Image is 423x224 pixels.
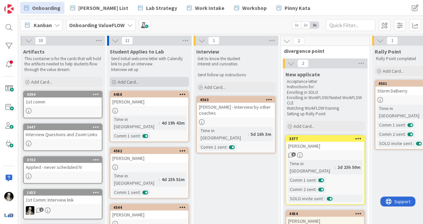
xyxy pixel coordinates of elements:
[110,148,188,163] div: 4582[PERSON_NAME]
[110,91,189,142] a: 4458[PERSON_NAME]Time in [GEOGRAPHIC_DATA]:4d 19h 42mComm 1 sent:
[159,119,160,127] span: :
[335,164,336,171] span: :
[113,149,188,153] div: 4582
[288,176,316,184] div: Comm 1 sent
[316,186,317,193] span: :
[26,206,34,215] img: WS
[288,186,316,193] div: Comm 2 sent
[110,154,188,163] div: [PERSON_NAME]
[413,140,414,147] span: :
[204,84,225,90] span: Add Card...
[195,4,224,12] span: Work Intake
[24,97,102,106] div: 1st comm
[112,132,140,139] div: Comm 1 sent
[301,22,310,28] span: 2x
[23,124,102,151] a: 3647Interview Questions and Zoom Links
[23,48,45,55] span: Artifacts
[183,2,228,14] a: Work Intake
[24,206,102,215] div: WS
[289,211,364,216] div: 4454
[405,121,406,129] span: :
[24,163,102,171] div: Applied - never scheduled IV
[377,121,405,129] div: Comm 1 sent
[24,92,102,97] div: 4394
[23,91,102,118] a: 43941st comm
[286,136,364,142] div: 3377
[4,4,14,14] img: Visit kanbanzone.com
[288,160,335,174] div: Time in [GEOGRAPHIC_DATA]
[78,4,128,12] span: [PERSON_NAME] List
[23,189,102,219] a: 16531st Comm: Interview linkWS
[4,210,14,220] img: avatar
[287,106,364,111] p: Watching WorkFLOW training
[310,22,319,28] span: 3x
[160,176,186,183] div: 4d 23h 51m
[198,56,274,61] p: Get to know the student
[324,195,325,202] span: :
[113,92,188,97] div: 4458
[24,157,102,171] div: 3702Applied - never scheduled IV
[287,111,364,117] p: Setting up Rally Point
[34,21,52,29] span: Kanban
[286,135,365,205] a: 3377[PERSON_NAME]Time in [GEOGRAPHIC_DATA]:2d 23h 50mComm 1 sent:Comm 2 sent:SOLO invite sent:
[110,148,188,154] div: 4582
[284,48,362,54] span: divergence point
[249,131,273,138] div: 5d 16h 3m
[23,156,102,184] a: 3702Applied - never scheduled IV
[24,157,102,163] div: 3702
[110,92,188,106] div: 4458[PERSON_NAME]
[248,131,249,138] span: :
[27,158,102,162] div: 3702
[286,71,320,78] span: New applicate
[198,72,274,78] p: Send follow up instructions
[140,189,141,196] span: :
[146,4,177,12] span: Lab Strategy
[69,22,125,28] b: Onboarding ValueFLOW
[24,196,102,204] div: 1st Comm: Interview link
[387,37,398,45] span: 1
[112,189,140,196] div: Comm 1 sent
[230,2,271,14] a: Workshop
[110,92,188,97] div: 4458
[326,19,375,31] input: Quick Filter...
[4,192,14,201] img: WS
[140,132,141,139] span: :
[20,2,64,14] a: Onboarding
[196,96,276,153] a: 4563[PERSON_NAME] - Interview by other coachesTime in [GEOGRAPHIC_DATA]:5d 16h 3mComm 1 sent:
[375,48,401,55] span: Rally Point
[377,140,413,147] div: SOLO invite sent
[273,2,314,14] a: Pinny Kata
[110,48,164,55] span: Student Applies to Lab
[27,125,102,130] div: 3647
[113,205,188,210] div: 4544
[112,172,159,187] div: Time in [GEOGRAPHIC_DATA]
[200,97,275,102] div: 4563
[292,22,301,28] span: 1x
[134,2,181,14] a: Lab Strategy
[159,176,160,183] span: :
[293,37,304,45] span: 2
[287,90,364,95] p: Enrolling in SOLO
[24,190,102,196] div: 1653
[383,68,404,74] span: Add Card...
[35,37,46,45] span: 10
[122,37,133,45] span: 11
[242,4,267,12] span: Workshop
[160,119,186,127] div: 4d 19h 42m
[291,152,296,157] span: 5
[27,190,102,195] div: 1653
[336,164,362,171] div: 2d 23h 50m
[197,97,275,117] div: 4563[PERSON_NAME] - Interview by other coaches
[112,116,159,130] div: Time in [GEOGRAPHIC_DATA]
[208,37,219,45] span: 1
[287,95,364,106] p: Enrolling in WorkFLOW/Nested WorkFLOW CLE
[111,67,188,72] p: Interview set up
[110,210,188,219] div: [PERSON_NAME]
[31,79,52,85] span: Add Card...
[297,59,309,67] span: 2
[198,61,274,67] p: Interest and curiosities
[199,143,226,151] div: Comm 1 sent
[287,84,364,90] p: Instructions for:
[24,56,101,72] p: This container is for the cards that will hold the artifacts needed to help students flow through...
[39,207,44,212] span: 2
